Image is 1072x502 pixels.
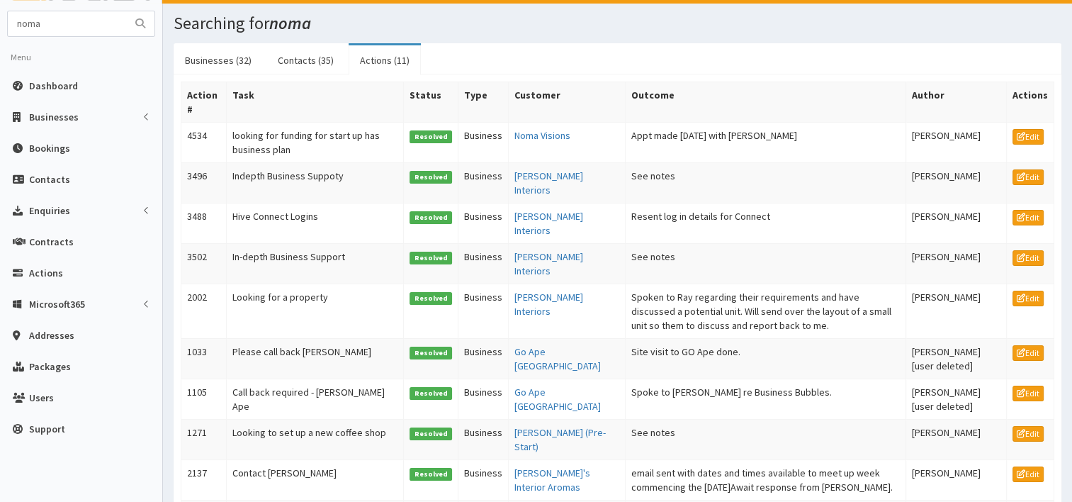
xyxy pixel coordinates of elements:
[226,379,404,419] td: Call back required - [PERSON_NAME] Ape
[514,129,570,142] a: Noma Visions
[29,329,74,342] span: Addresses
[905,243,1006,284] td: [PERSON_NAME]
[226,203,404,243] td: Hive Connect Logins
[458,379,508,419] td: Business
[181,162,227,203] td: 3496
[514,386,601,413] a: Go Ape [GEOGRAPHIC_DATA]
[514,169,583,196] a: [PERSON_NAME] Interiors
[181,379,227,419] td: 1105
[625,243,905,284] td: See notes
[8,11,127,36] input: Search...
[514,345,601,372] a: Go Ape [GEOGRAPHIC_DATA]
[905,379,1006,419] td: [PERSON_NAME] [user deleted]
[905,284,1006,338] td: [PERSON_NAME]
[905,419,1006,459] td: [PERSON_NAME]
[1012,467,1044,482] a: Edit
[1012,169,1044,185] a: Edit
[905,203,1006,243] td: [PERSON_NAME]
[458,338,508,379] td: Business
[458,459,508,500] td: Business
[181,459,227,500] td: 2137
[625,379,905,419] td: Spoke to [PERSON_NAME] re Business Bubbles.
[625,338,905,379] td: Site visit to GO Ape done.
[181,203,227,243] td: 3488
[410,252,452,264] span: Resolved
[410,292,452,305] span: Resolved
[905,338,1006,379] td: [PERSON_NAME] [user deleted]
[266,45,345,75] a: Contacts (35)
[1012,345,1044,361] a: Edit
[410,468,452,481] span: Resolved
[410,171,452,184] span: Resolved
[508,82,625,122] th: Customer
[625,419,905,459] td: See notes
[226,82,404,122] th: Task
[1012,129,1044,145] a: Edit
[1012,210,1044,225] a: Edit
[349,45,421,75] a: Actions (11)
[269,12,311,34] i: noma
[514,210,583,237] a: [PERSON_NAME] Interiors
[226,338,404,379] td: Please call back [PERSON_NAME]
[458,419,508,459] td: Business
[905,459,1006,500] td: [PERSON_NAME]
[181,243,227,284] td: 3502
[404,82,458,122] th: Status
[514,250,583,277] a: [PERSON_NAME] Interiors
[226,162,404,203] td: Indepth Business Suppoty
[905,122,1006,162] td: [PERSON_NAME]
[29,79,78,92] span: Dashboard
[29,360,71,373] span: Packages
[1006,82,1054,122] th: Actions
[625,122,905,162] td: Appt made [DATE] with [PERSON_NAME]
[458,122,508,162] td: Business
[410,211,452,224] span: Resolved
[625,162,905,203] td: See notes
[181,338,227,379] td: 1033
[29,173,70,186] span: Contacts
[29,298,85,311] span: Microsoft365
[29,267,63,279] span: Actions
[29,235,74,248] span: Contracts
[1012,426,1044,442] a: Edit
[226,243,404,284] td: In-depth Business Support
[458,284,508,338] td: Business
[181,122,227,162] td: 4534
[625,284,905,338] td: Spoken to Ray regarding their requirements and have discussed a potential unit. Will send over th...
[458,203,508,243] td: Business
[174,14,1061,33] h1: Searching for
[226,419,404,459] td: Looking to set up a new coffee shop
[625,82,905,122] th: Outcome
[514,467,590,493] a: [PERSON_NAME]'s Interior Aromas
[625,459,905,500] td: email sent with dates and times available to meet up week commencing the [DATE]Await response fro...
[458,82,508,122] th: Type
[410,387,452,400] span: Resolved
[29,391,54,404] span: Users
[29,204,70,217] span: Enquiries
[625,203,905,243] td: Resent log in details for Connect
[29,423,65,435] span: Support
[1012,291,1044,306] a: Edit
[174,45,263,75] a: Businesses (32)
[29,142,70,155] span: Bookings
[905,162,1006,203] td: [PERSON_NAME]
[458,243,508,284] td: Business
[226,284,404,338] td: Looking for a property
[905,82,1006,122] th: Author
[514,426,606,453] a: [PERSON_NAME] (Pre-Start)
[1012,386,1044,401] a: Edit
[226,459,404,500] td: Contact [PERSON_NAME]
[1012,250,1044,266] a: Edit
[410,428,452,440] span: Resolved
[410,347,452,359] span: Resolved
[181,419,227,459] td: 1271
[458,162,508,203] td: Business
[514,291,583,318] a: [PERSON_NAME] Interiors
[410,130,452,143] span: Resolved
[226,122,404,162] td: looking for funding for start up has business plan
[29,111,79,123] span: Businesses
[181,284,227,338] td: 2002
[181,82,227,122] th: Action #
